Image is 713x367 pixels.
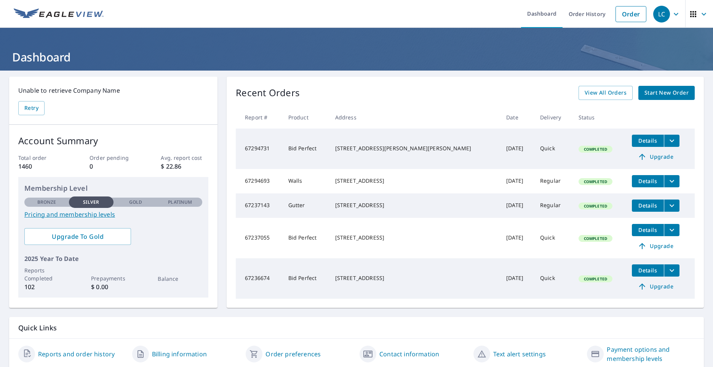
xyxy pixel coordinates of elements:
td: Regular [534,193,572,218]
p: Unable to retrieve Company Name [18,86,208,95]
p: Order pending [90,154,137,162]
div: [STREET_ADDRESS][PERSON_NAME][PERSON_NAME] [335,145,494,152]
span: Upgrade [636,241,675,251]
div: [STREET_ADDRESS] [335,234,494,241]
span: Upgrade To Gold [30,232,125,241]
td: Walls [282,169,329,193]
button: filesDropdownBtn-67294731 [664,135,679,147]
a: Upgrade To Gold [24,228,131,245]
td: Bid Perfect [282,129,329,169]
span: Upgrade [636,282,675,291]
td: 67237055 [236,218,282,258]
span: Completed [579,203,612,209]
button: filesDropdownBtn-67236674 [664,264,679,277]
p: Total order [18,154,66,162]
a: Upgrade [632,280,679,293]
p: Quick Links [18,323,695,333]
h1: Dashboard [9,49,704,65]
p: Balance [158,275,202,283]
span: Upgrade [636,152,675,161]
span: Completed [579,179,612,184]
p: Avg. report cost [161,154,208,162]
p: 1460 [18,162,66,171]
p: 102 [24,282,69,291]
span: View All Orders [585,88,627,98]
button: filesDropdownBtn-67294693 [664,175,679,187]
td: Quick [534,258,572,299]
td: [DATE] [500,169,534,193]
p: Prepayments [91,274,136,282]
div: [STREET_ADDRESS] [335,274,494,282]
span: Details [636,202,659,209]
a: Reports and order history [38,349,115,359]
td: [DATE] [500,193,534,218]
p: Platinum [168,199,192,206]
td: Bid Perfect [282,218,329,258]
p: Silver [83,199,99,206]
th: Report # [236,106,282,129]
span: Details [636,267,659,274]
p: $ 0.00 [91,282,136,291]
td: 67237143 [236,193,282,218]
th: Address [329,106,500,129]
p: Gold [129,199,142,206]
span: Details [636,177,659,185]
td: Quick [534,129,572,169]
div: [STREET_ADDRESS] [335,177,494,185]
button: detailsBtn-67237055 [632,224,664,236]
a: Upgrade [632,151,679,163]
span: Completed [579,276,612,282]
td: Gutter [282,193,329,218]
button: detailsBtn-67236674 [632,264,664,277]
span: Completed [579,146,612,152]
p: Membership Level [24,183,202,193]
th: Product [282,106,329,129]
td: 67294731 [236,129,282,169]
td: Regular [534,169,572,193]
td: [DATE] [500,129,534,169]
td: Quick [534,218,572,258]
a: Start New Order [638,86,695,100]
button: detailsBtn-67294693 [632,175,664,187]
div: [STREET_ADDRESS] [335,201,494,209]
p: $ 22.86 [161,162,208,171]
button: detailsBtn-67237143 [632,200,664,212]
th: Delivery [534,106,572,129]
button: detailsBtn-67294731 [632,135,664,147]
p: Account Summary [18,134,208,148]
div: LC [653,6,670,23]
button: Retry [18,101,45,115]
td: [DATE] [500,258,534,299]
p: Recent Orders [236,86,300,100]
span: Start New Order [644,88,689,98]
a: Upgrade [632,240,679,252]
img: EV Logo [14,8,104,20]
p: 0 [90,162,137,171]
span: Details [636,226,659,233]
span: Completed [579,236,612,241]
a: Pricing and membership levels [24,210,202,219]
th: Date [500,106,534,129]
a: Billing information [152,349,207,359]
a: Payment options and membership levels [607,345,695,363]
a: Text alert settings [493,349,546,359]
th: Status [572,106,626,129]
a: Order preferences [265,349,321,359]
p: Reports Completed [24,266,69,282]
p: 2025 Year To Date [24,254,202,263]
td: 67236674 [236,258,282,299]
td: Bid Perfect [282,258,329,299]
a: Order [615,6,646,22]
span: Retry [24,103,38,113]
td: 67294693 [236,169,282,193]
a: Contact information [379,349,439,359]
a: View All Orders [579,86,633,100]
p: Bronze [37,199,56,206]
span: Details [636,137,659,144]
td: [DATE] [500,218,534,258]
button: filesDropdownBtn-67237055 [664,224,679,236]
button: filesDropdownBtn-67237143 [664,200,679,212]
